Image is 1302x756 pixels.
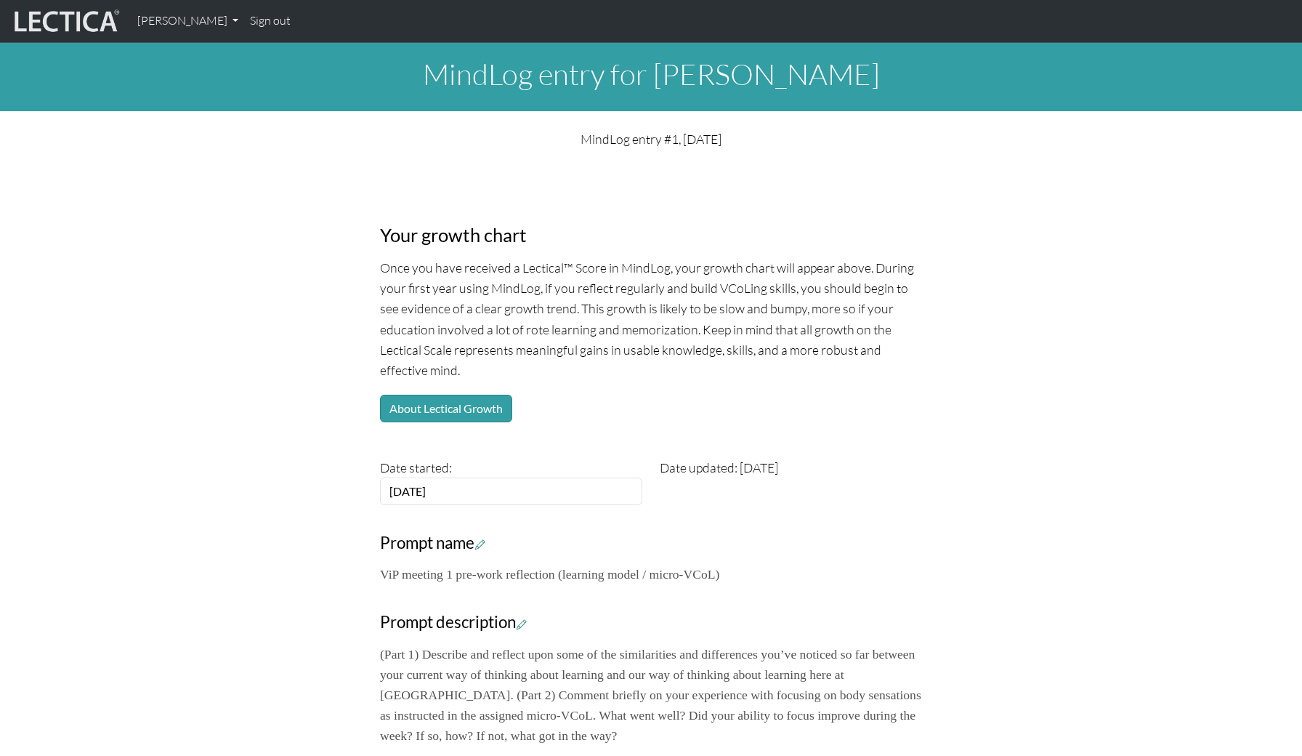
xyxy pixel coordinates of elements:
img: lecticalive [11,7,120,35]
div: Date updated: [DATE] [651,457,931,505]
p: Once you have received a Lectical™ Score in MindLog, your growth chart will appear above. During ... [380,257,922,380]
a: Sign out [244,6,296,36]
button: About Lectical Growth [380,395,512,422]
p: (Part 1) Describe and reflect upon some of the similarities and differences you’ve noticed so far... [380,644,922,747]
a: [PERSON_NAME] [132,6,244,36]
h3: Prompt name [380,534,922,553]
h3: Your growth chart [380,224,922,246]
p: ViP meeting 1 pre-work reflection (learning model / micro-VCoL) [380,564,922,584]
p: MindLog entry #1, [DATE] [380,129,922,149]
label: Date started: [380,457,452,478]
h3: Prompt description [380,613,922,632]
